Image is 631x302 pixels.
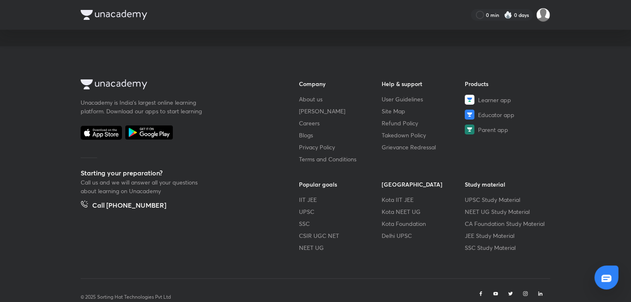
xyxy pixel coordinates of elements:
[299,207,382,216] a: UPSC
[299,131,382,139] a: Blogs
[299,143,382,151] a: Privacy Policy
[465,95,475,105] img: Learner app
[382,207,465,216] a: Kota NEET UG
[478,125,508,134] span: Parent app
[465,231,548,240] a: JEE Study Material
[81,293,171,301] p: © 2025 Sorting Hat Technologies Pvt Ltd
[81,10,147,20] img: Company Logo
[478,110,514,119] span: Educator app
[382,180,465,189] h6: [GEOGRAPHIC_DATA]
[299,155,382,163] a: Terms and Conditions
[92,200,166,212] h5: Call [PHONE_NUMBER]
[81,79,147,89] img: Company Logo
[299,107,382,115] a: [PERSON_NAME]
[465,125,548,134] a: Parent app
[536,8,550,22] img: SP
[299,219,382,228] a: SSC
[299,119,382,127] a: Careers
[382,143,465,151] a: Grievance Redressal
[299,119,320,127] span: Careers
[465,79,548,88] h6: Products
[382,95,465,103] a: User Guidelines
[382,119,465,127] a: Refund Policy
[382,231,465,240] a: Delhi UPSC
[465,180,548,189] h6: Study material
[382,195,465,204] a: Kota IIT JEE
[465,110,548,120] a: Educator app
[465,219,548,228] a: CA Foundation Study Material
[478,96,511,104] span: Learner app
[382,79,465,88] h6: Help & support
[299,195,382,204] a: IIT JEE
[382,131,465,139] a: Takedown Policy
[465,95,548,105] a: Learner app
[81,168,272,178] h5: Starting your preparation?
[299,95,382,103] a: About us
[299,180,382,189] h6: Popular goals
[465,243,548,252] a: SSC Study Material
[299,231,382,240] a: CSIR UGC NET
[382,107,465,115] a: Site Map
[299,243,382,252] a: NEET UG
[382,219,465,228] a: Kota Foundation
[465,195,548,204] a: UPSC Study Material
[465,110,475,120] img: Educator app
[465,207,548,216] a: NEET UG Study Material
[299,79,382,88] h6: Company
[81,178,205,195] p: Call us and we will answer all your questions about learning on Unacademy
[81,79,272,91] a: Company Logo
[504,11,512,19] img: streak
[81,98,205,115] p: Unacademy is India’s largest online learning platform. Download our apps to start learning
[81,200,166,212] a: Call [PHONE_NUMBER]
[465,125,475,134] img: Parent app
